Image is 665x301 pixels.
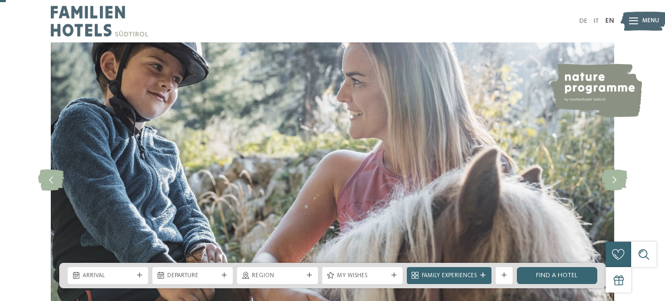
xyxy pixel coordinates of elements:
[167,272,218,280] span: Departure
[642,17,659,25] span: Menu
[337,272,388,280] span: My wishes
[517,267,597,284] a: Find a hotel
[83,272,133,280] span: Arrival
[422,272,477,280] span: Family Experiences
[594,17,599,24] a: IT
[252,272,303,280] span: Region
[605,17,614,24] a: EN
[549,64,642,117] img: nature programme by Familienhotels Südtirol
[579,17,587,24] a: DE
